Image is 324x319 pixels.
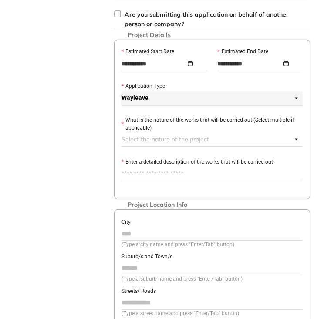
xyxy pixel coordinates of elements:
[121,227,303,240] input: City
[121,158,273,166] label: Enter a detailed description of the works that will be carried out
[121,167,303,181] textarea: Enter a detailed description of the works that will be carried out
[217,59,282,69] input: Estimated End Date
[121,309,303,318] div: (Type a street name and press "Enter/Tab" button)
[121,240,303,249] div: (Type a city name and press "Enter/Tab" button)
[121,296,303,309] input: Streets/ Roads
[121,261,303,274] input: Suburb/s and Town/s
[121,91,298,105] span: Wayleave
[123,201,192,209] span: Project Location Info
[121,287,156,295] label: Streets/ Roads
[121,116,303,133] label: What is the nature of the works that will be carried out (Select multiple if applicable)
[121,218,131,226] label: City
[121,59,186,69] input: Estimated Start Date
[121,253,172,261] label: Suburb/s and Town/s
[121,48,174,56] label: Estimated Start Date
[125,10,289,28] span: Are you submitting this application on behalf of another person or company?
[217,48,268,56] label: Estimated End Date
[123,31,175,39] span: Project Details
[121,275,303,283] div: (Type a suburb name and press "Enter/Tab" button)
[121,82,165,90] label: Application Type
